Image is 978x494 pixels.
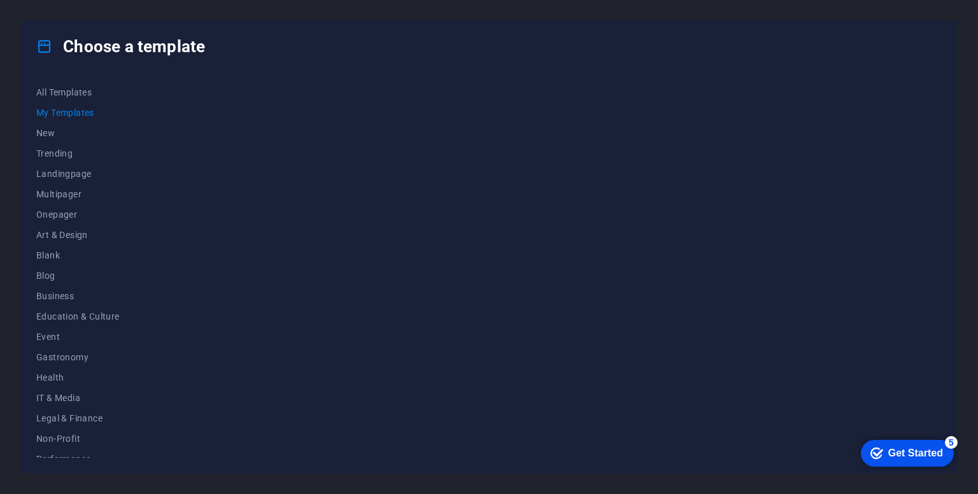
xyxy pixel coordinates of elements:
[94,3,107,15] div: 5
[36,291,120,301] span: Business
[36,108,120,118] span: My Templates
[36,82,120,102] button: All Templates
[36,408,120,428] button: Legal & Finance
[36,332,120,342] span: Event
[36,428,120,449] button: Non-Profit
[36,209,120,220] span: Onepager
[36,123,120,143] button: New
[36,245,120,265] button: Blank
[36,102,120,123] button: My Templates
[36,454,120,464] span: Performance
[36,347,120,367] button: Gastronomy
[36,184,120,204] button: Multipager
[36,352,120,362] span: Gastronomy
[38,14,92,25] div: Get Started
[36,306,120,327] button: Education & Culture
[36,434,120,444] span: Non-Profit
[36,189,120,199] span: Multipager
[36,311,120,321] span: Education & Culture
[36,36,205,57] h4: Choose a template
[10,6,103,33] div: Get Started 5 items remaining, 0% complete
[36,388,120,408] button: IT & Media
[36,143,120,164] button: Trending
[36,327,120,347] button: Event
[36,413,120,423] span: Legal & Finance
[36,148,120,159] span: Trending
[36,271,120,281] span: Blog
[36,449,120,469] button: Performance
[36,393,120,403] span: IT & Media
[36,164,120,184] button: Landingpage
[36,367,120,388] button: Health
[36,250,120,260] span: Blank
[36,87,120,97] span: All Templates
[36,225,120,245] button: Art & Design
[36,128,120,138] span: New
[36,169,120,179] span: Landingpage
[36,286,120,306] button: Business
[36,204,120,225] button: Onepager
[36,372,120,383] span: Health
[36,230,120,240] span: Art & Design
[36,265,120,286] button: Blog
